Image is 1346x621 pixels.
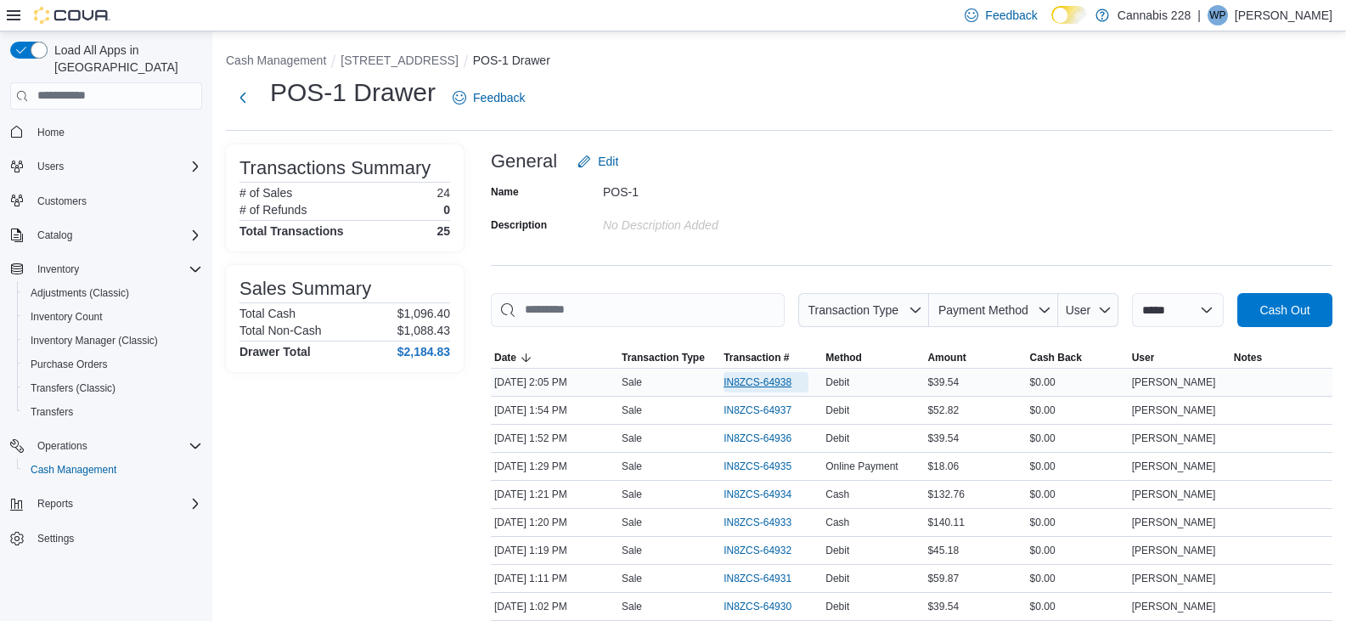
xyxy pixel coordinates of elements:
h3: Sales Summary [239,279,371,299]
span: Users [37,160,64,173]
span: Customers [37,195,87,208]
a: Inventory Manager (Classic) [24,330,165,351]
span: Purchase Orders [24,354,202,375]
span: Inventory Count [24,307,202,327]
button: Users [3,155,209,178]
span: Transfers (Classic) [31,381,115,395]
span: Catalog [37,229,72,242]
button: Catalog [31,225,79,246]
span: WP [1209,5,1225,25]
p: Sale [622,460,642,473]
div: $0.00 [1027,540,1129,561]
h4: $2,184.83 [397,345,450,358]
button: Settings [3,526,209,550]
button: POS-1 Drawer [473,54,550,67]
button: Inventory Manager (Classic) [17,329,209,353]
span: Notes [1234,351,1262,364]
label: Description [491,218,547,232]
button: Inventory [3,257,209,281]
p: | [1197,5,1201,25]
span: User [1066,303,1091,317]
h6: # of Sales [239,186,292,200]
p: Sale [622,572,642,585]
span: Debit [825,375,849,389]
p: Cannabis 228 [1118,5,1191,25]
span: $39.54 [927,600,959,613]
span: IN8ZCS-64931 [724,572,791,585]
span: Transfers (Classic) [24,378,202,398]
button: Reports [31,494,80,514]
span: Home [31,121,202,143]
button: Cash Back [1027,347,1129,368]
span: Cash [825,516,849,529]
span: Home [37,126,65,139]
h4: 25 [436,224,450,238]
span: Adjustments (Classic) [31,286,129,300]
span: [PERSON_NAME] [1132,600,1216,613]
span: $140.11 [927,516,964,529]
p: 0 [443,203,450,217]
h4: Total Transactions [239,224,344,238]
span: Reports [37,497,73,511]
h1: POS-1 Drawer [270,76,436,110]
button: Notes [1231,347,1332,368]
p: $1,096.40 [397,307,450,320]
label: Name [491,185,519,199]
button: IN8ZCS-64932 [724,540,808,561]
span: Amount [927,351,966,364]
div: $0.00 [1027,568,1129,589]
button: Adjustments (Classic) [17,281,209,305]
span: Transfers [31,405,73,419]
h6: Total Cash [239,307,296,320]
span: $132.76 [927,488,964,501]
span: Inventory [31,259,202,279]
a: Cash Management [24,460,123,480]
span: Online Payment [825,460,898,473]
p: [PERSON_NAME] [1235,5,1332,25]
button: Cash Management [17,458,209,482]
span: [PERSON_NAME] [1132,488,1216,501]
button: Purchase Orders [17,353,209,376]
span: Inventory Manager (Classic) [31,334,158,347]
button: IN8ZCS-64930 [724,596,808,617]
div: [DATE] 1:11 PM [491,568,618,589]
button: Inventory [31,259,86,279]
button: IN8ZCS-64933 [724,512,808,533]
span: Operations [31,436,202,456]
span: Feedback [473,89,525,106]
button: Payment Method [929,293,1058,327]
a: Feedback [446,81,532,115]
div: [DATE] 1:54 PM [491,400,618,421]
span: Users [31,156,202,177]
span: Cash Back [1030,351,1082,364]
span: [PERSON_NAME] [1132,516,1216,529]
span: IN8ZCS-64938 [724,375,791,389]
span: $59.87 [927,572,959,585]
span: IN8ZCS-64936 [724,432,791,445]
div: POS-1 [603,178,831,199]
span: Date [494,351,516,364]
a: Adjustments (Classic) [24,283,136,303]
span: [PERSON_NAME] [1132,432,1216,445]
h3: General [491,151,557,172]
span: IN8ZCS-64933 [724,516,791,529]
span: Reports [31,494,202,514]
div: $0.00 [1027,512,1129,533]
span: Edit [598,153,618,170]
button: Cash Management [226,54,326,67]
a: Purchase Orders [24,354,115,375]
button: Edit [571,144,625,178]
div: [DATE] 1:21 PM [491,484,618,505]
span: Settings [31,528,202,549]
span: $45.18 [927,544,959,557]
a: Home [31,122,71,143]
button: Reports [3,492,209,516]
div: $0.00 [1027,456,1129,477]
span: Cash Management [31,463,116,477]
button: [STREET_ADDRESS] [341,54,458,67]
div: Wayne Price [1208,5,1228,25]
p: $1,088.43 [397,324,450,337]
button: User [1058,293,1118,327]
button: Operations [3,434,209,458]
h6: Total Non-Cash [239,324,322,337]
